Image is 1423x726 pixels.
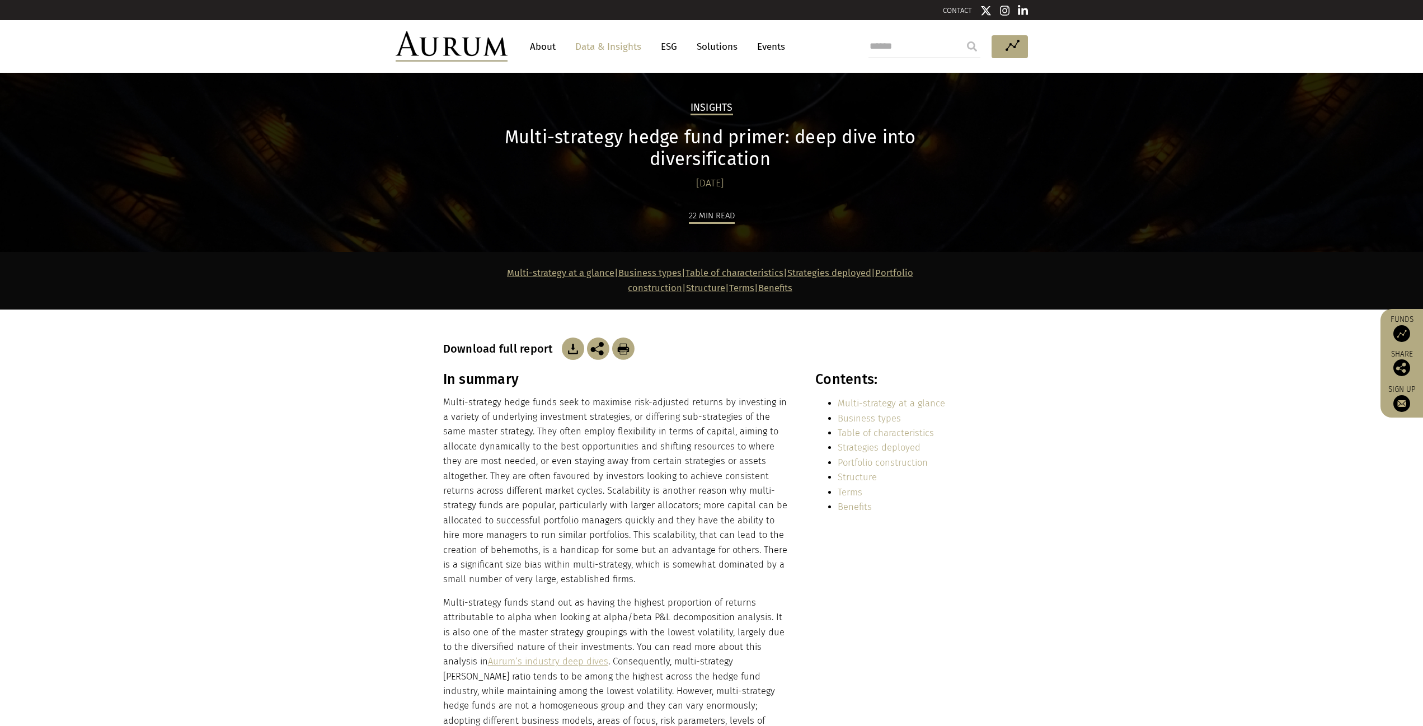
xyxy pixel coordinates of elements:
[443,342,559,355] h3: Download full report
[685,268,783,278] a: Table of characteristics
[689,209,735,224] div: 22 min read
[838,472,877,483] a: Structure
[587,338,609,360] img: Share this post
[562,338,584,360] img: Download Article
[838,457,928,468] a: Portfolio construction
[758,283,792,293] a: Benefits
[507,268,913,293] strong: | | | | | |
[1386,385,1417,412] a: Sign up
[838,428,934,438] a: Table of characteristics
[1000,5,1010,16] img: Instagram icon
[787,268,871,278] a: Strategies deployed
[1386,315,1417,342] a: Funds
[612,338,635,360] img: Download Article
[488,656,608,667] a: Aurum’s industry deep dives
[838,413,901,424] a: Business types
[838,502,872,512] a: Benefits
[443,371,791,388] h3: In summary
[524,36,561,57] a: About
[752,36,785,57] a: Events
[1393,395,1410,412] img: Sign up to our newsletter
[686,283,725,293] a: Structure
[838,487,862,498] a: Terms
[691,102,733,115] h2: Insights
[838,442,921,453] a: Strategies deployed
[618,268,682,278] a: Business types
[943,6,972,15] a: CONTACT
[838,398,945,409] a: Multi-strategy at a glance
[443,395,791,587] p: Multi-strategy hedge funds seek to maximise risk-adjusted returns by investing in a variety of un...
[1393,359,1410,376] img: Share this post
[754,283,758,293] strong: |
[1018,5,1028,16] img: Linkedin icon
[396,31,508,62] img: Aurum
[443,176,978,191] div: [DATE]
[1386,350,1417,376] div: Share
[980,5,992,16] img: Twitter icon
[961,35,983,58] input: Submit
[729,283,754,293] a: Terms
[691,36,743,57] a: Solutions
[815,371,977,388] h3: Contents:
[1393,325,1410,342] img: Access Funds
[570,36,647,57] a: Data & Insights
[443,127,978,170] h1: Multi-strategy hedge fund primer: deep dive into diversification
[507,268,614,278] a: Multi-strategy at a glance
[655,36,683,57] a: ESG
